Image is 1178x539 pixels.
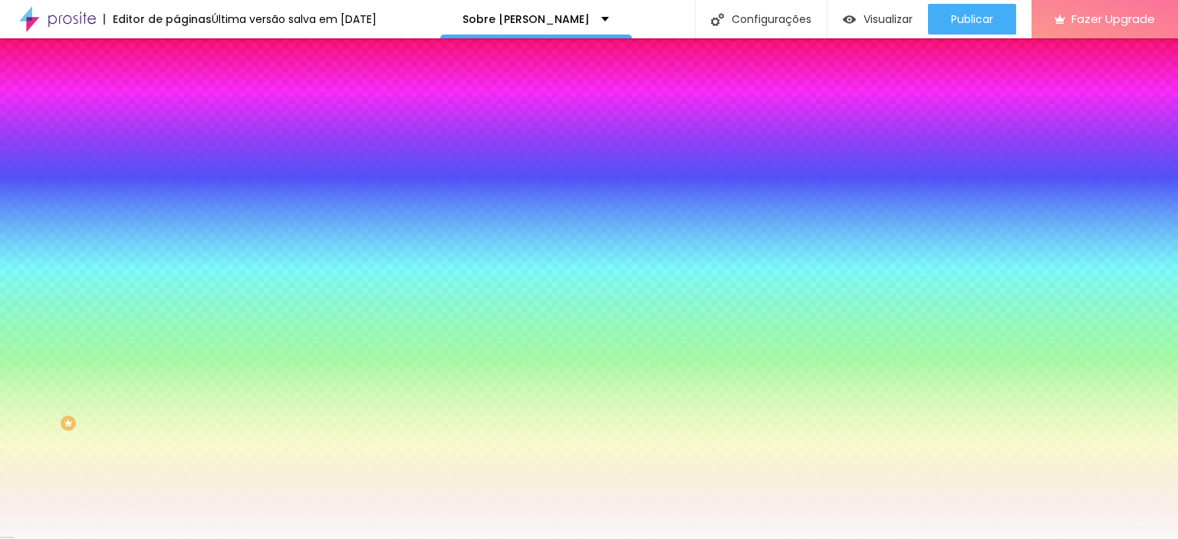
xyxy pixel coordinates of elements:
p: Sobre [PERSON_NAME] [462,14,590,25]
div: Última versão salva em [DATE] [212,14,377,25]
span: Fazer Upgrade [1071,12,1155,25]
img: view-1.svg [843,13,856,26]
img: Icone [711,13,724,26]
span: Visualizar [864,13,913,25]
div: Editor de páginas [104,14,212,25]
span: Publicar [951,13,993,25]
button: Visualizar [828,4,928,35]
button: Publicar [928,4,1016,35]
